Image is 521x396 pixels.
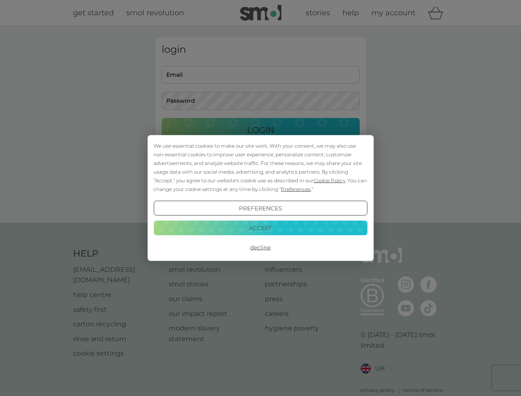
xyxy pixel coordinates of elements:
[153,141,367,193] div: We use essential cookies to make our site work. With your consent, we may also use non-essential ...
[153,220,367,235] button: Accept
[314,177,345,184] span: Cookie Policy
[153,240,367,255] button: Decline
[281,186,311,192] span: Preferences
[153,201,367,216] button: Preferences
[147,135,373,261] div: Cookie Consent Prompt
